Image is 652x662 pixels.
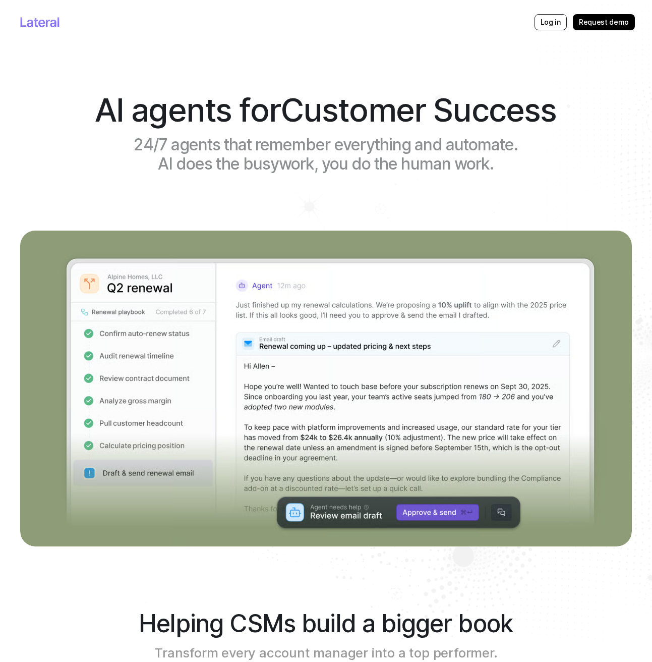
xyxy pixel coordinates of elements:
p: Log in [541,17,561,27]
p: Request demo [579,17,629,27]
span: Customer Success [280,90,557,129]
p: Helping CSMs build a bigger book [139,611,513,636]
p: Transform every account manager into a top performer. [143,645,509,660]
div: Log in [535,14,567,30]
span: AI agents for [95,90,280,129]
button: Request demo [573,14,635,30]
h1: 24/7 agents that remember everything and automate. AI does the busywork, you do the human work. [121,135,532,174]
a: Logo [20,17,60,27]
